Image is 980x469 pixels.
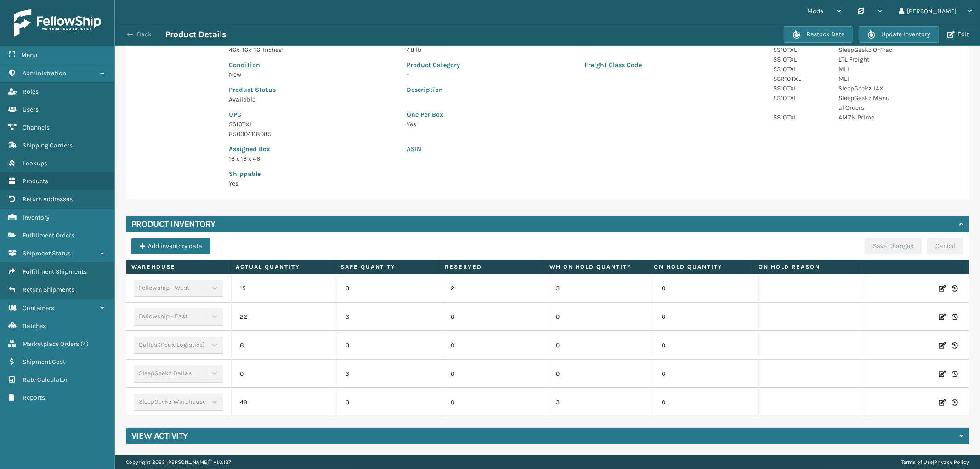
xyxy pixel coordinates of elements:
td: 3 [548,388,653,417]
td: 0 [548,303,653,331]
p: SS10TXL [773,113,827,122]
label: On Hold Quantity [654,263,748,271]
p: Available [229,95,396,104]
td: 49 [231,388,336,417]
p: UPC [229,110,396,119]
td: 0 [653,388,758,417]
p: 850004118085 [229,129,396,139]
button: Update Inventory [859,26,939,43]
td: 15 [231,274,336,303]
i: Inventory History [952,369,958,379]
p: One Per Box [407,110,751,119]
label: Warehouse [131,263,225,271]
td: 3 [337,274,442,303]
td: 0 [653,274,758,303]
span: Return Addresses [23,195,73,203]
p: 16 x 16 x 46 [229,154,396,164]
i: Edit [939,398,946,407]
i: Inventory History [952,312,958,322]
td: 3 [337,388,442,417]
p: SleepGeekz Manual Orders [838,93,893,113]
p: 0 [451,398,539,407]
p: AMZN Prime [838,113,893,122]
p: Shippable [229,169,396,179]
span: Marketplace Orders [23,340,79,348]
button: Cancel [927,238,963,254]
i: Edit [939,312,946,322]
span: Containers [23,304,54,312]
span: Shipping Carriers [23,141,73,149]
i: Edit [939,369,946,379]
p: ASIN [407,144,751,154]
p: SSR10TXL [773,74,827,84]
span: ( 4 ) [80,340,89,348]
p: SS10TXL [773,64,827,74]
td: 0 [231,360,336,388]
td: 3 [337,360,442,388]
td: 8 [231,331,336,360]
span: Inches [263,46,282,54]
i: Edit [939,341,946,350]
h4: View Activity [131,430,188,441]
p: 0 [451,369,539,379]
p: MLI [838,64,893,74]
p: Yes [407,119,751,129]
span: Roles [23,88,39,96]
td: 0 [548,360,653,388]
h4: Product Inventory [131,219,215,230]
span: Fulfillment Shipments [23,268,87,276]
span: 46 x [229,46,239,54]
label: Safe Quantity [340,263,434,271]
p: LTL Freight [838,55,893,64]
span: Rate Calculator [23,376,68,384]
p: SS10TXL [229,119,396,129]
p: SS10TXL [773,45,827,55]
i: Inventory History [952,284,958,293]
span: Fulfillment Orders [23,232,74,239]
div: | [901,455,969,469]
td: 22 [231,303,336,331]
p: Product Status [229,85,396,95]
button: Add inventory data [131,238,210,254]
button: Save Changes [865,238,922,254]
td: 3 [337,303,442,331]
p: SleepGeekz OnTrac [838,45,893,55]
p: SS10TXL [773,84,827,93]
span: Administration [23,69,66,77]
label: Reserved [445,263,538,271]
i: Inventory History [952,341,958,350]
p: Assigned Box [229,144,396,154]
p: Product Category [407,60,573,70]
a: Terms of Use [901,459,933,465]
td: 0 [653,303,758,331]
p: SS10TXL [773,93,827,103]
span: Mode [807,7,823,15]
p: - [407,70,573,79]
i: Edit [939,284,946,293]
span: Products [23,177,48,185]
span: Channels [23,124,50,131]
a: Privacy Policy [934,459,969,465]
p: Freight Class Code [584,60,751,70]
td: 0 [653,360,758,388]
p: Description [407,85,751,95]
p: Yes [229,179,396,188]
label: WH On hold quantity [549,263,643,271]
span: 16 x [242,46,251,54]
label: Actual Quantity [236,263,329,271]
button: Back [123,30,165,39]
i: Inventory History [952,398,958,407]
span: Lookups [23,159,47,167]
p: SleepGeekz JAX [838,84,893,93]
span: Inventory [23,214,50,221]
span: Users [23,106,39,113]
h3: Product Details [165,29,227,40]
td: 0 [653,331,758,360]
p: Copyright 2023 [PERSON_NAME]™ v 1.0.187 [126,455,231,469]
td: 3 [337,331,442,360]
span: Return Shipments [23,286,74,294]
label: On Hold Reason [759,263,852,271]
span: Menu [21,51,37,59]
span: Shipment Status [23,249,71,257]
p: Condition [229,60,396,70]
